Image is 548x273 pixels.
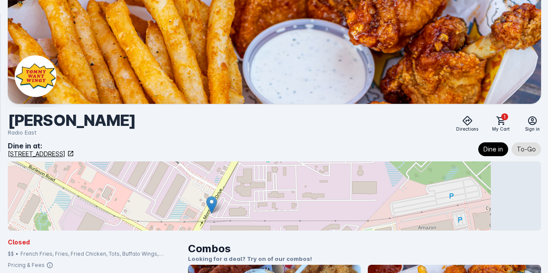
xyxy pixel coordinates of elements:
[8,261,45,269] div: Pricing & Fees
[501,113,508,120] span: 1
[8,250,14,258] div: $$
[456,126,478,132] span: Directions
[15,55,56,97] img: Business Logo
[483,144,503,154] span: Dine in
[8,141,74,151] div: Dine in at:
[8,111,136,130] div: [PERSON_NAME]
[20,250,181,258] div: French Fries, Fries, Fried Chicken, Tots, Buffalo Wings, Chicken, Wings, Fried Pickles
[493,112,510,129] button: 1
[517,144,536,154] span: To-Go
[8,128,136,137] div: Radio East
[188,241,541,257] h1: Combos
[8,238,30,247] span: Closed
[16,250,19,258] div: •
[206,196,217,214] img: Marker
[8,149,65,158] div: [STREET_ADDRESS]
[478,141,541,158] mat-chip-listbox: Fulfillment
[188,255,541,263] p: Looking for a deal? Try on of our combos!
